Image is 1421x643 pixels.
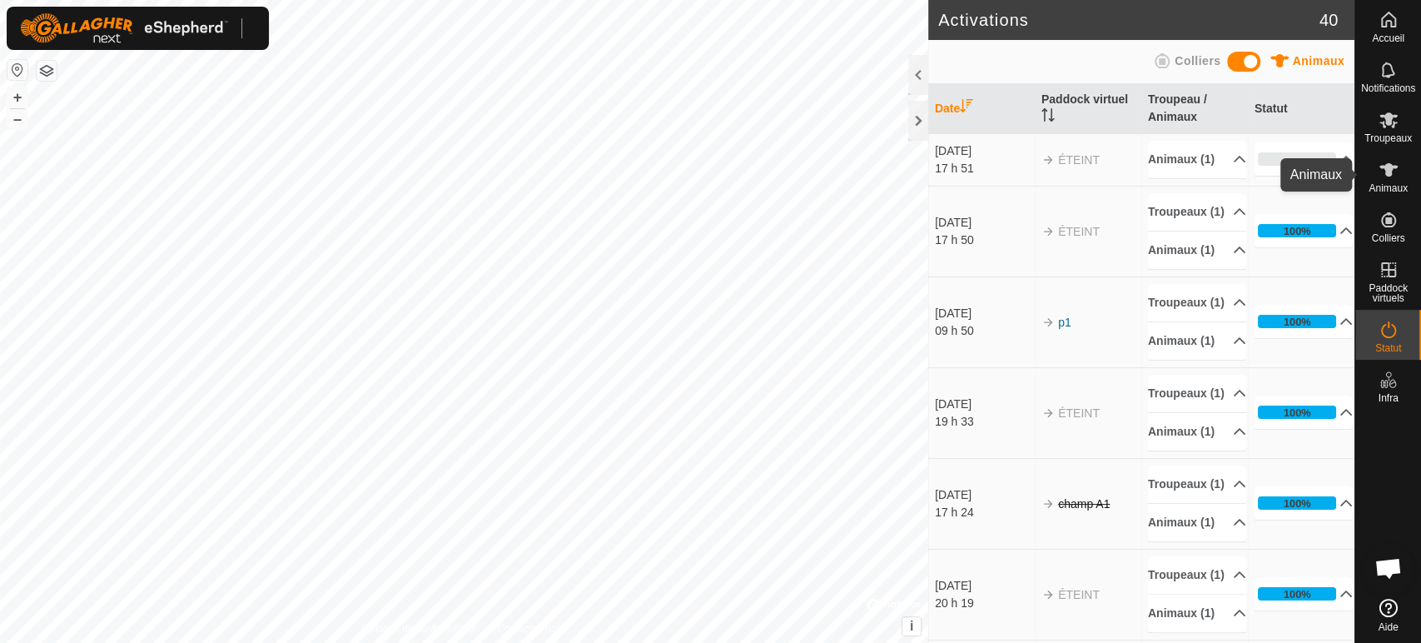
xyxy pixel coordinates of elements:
[1255,486,1353,520] p-accordion-header: 100%
[1255,396,1353,429] p-accordion-header: 100%
[1141,84,1248,134] th: Troupeau / Animaux
[1359,283,1417,303] span: Paddock virtuels
[1058,225,1100,238] span: ÉTEINT
[935,232,1033,249] div: 17 h 50
[1255,305,1353,338] p-accordion-header: 100%
[1148,141,1246,178] p-accordion-header: Animaux (1)
[935,577,1033,595] div: [DATE]
[1258,406,1336,419] div: 100%
[1371,233,1404,243] span: Colliers
[1058,153,1100,167] span: ÉTEINT
[1041,111,1055,124] p-sorticon: Activer pour trier
[1364,543,1414,593] div: Open chat
[935,160,1033,177] div: 17 h 51
[928,84,1035,134] th: Date
[20,13,228,43] img: Logo Gallagher
[1369,183,1408,193] span: Animaux
[1258,224,1336,237] div: 100%
[935,214,1033,232] div: [DATE]
[1284,223,1311,239] div: 100%
[1148,232,1246,269] p-accordion-header: Animaux (1)
[1041,316,1055,329] img: arrow
[1041,406,1055,420] img: arrow
[935,142,1033,160] div: [DATE]
[1284,586,1311,602] div: 100%
[1255,214,1353,247] p-accordion-header: 100%
[7,60,27,80] button: Réinitialiser la carte
[1041,153,1055,167] img: arrow
[1041,225,1055,238] img: arrow
[1248,84,1354,134] th: Statut
[1058,406,1100,420] span: ÉTEINT
[1361,83,1415,93] span: Notifications
[1319,7,1338,32] span: 40
[1058,497,1110,511] s: champ A1
[935,396,1033,413] div: [DATE]
[1148,284,1246,321] p-accordion-header: Troupeaux (1)
[1175,54,1220,67] span: Colliers
[960,102,973,115] p-sorticon: Activer pour trier
[1258,496,1336,510] div: 100%
[497,621,567,636] a: Contactez-nous
[7,87,27,107] button: +
[1058,316,1071,329] a: p1
[1041,497,1055,511] img: arrow
[1148,322,1246,360] p-accordion-header: Animaux (1)
[1284,405,1311,421] div: 100%
[1258,587,1336,601] div: 100%
[1035,84,1141,134] th: Paddock virtuel
[1364,133,1412,143] span: Troupeaux
[1355,592,1421,639] a: Aide
[935,595,1033,612] div: 20 h 19
[1372,33,1404,43] span: Accueil
[1255,577,1353,611] p-accordion-header: 100%
[935,486,1033,504] div: [DATE]
[935,504,1033,521] div: 17 h 24
[935,322,1033,340] div: 09 h 50
[1148,193,1246,231] p-accordion-header: Troupeaux (1)
[1284,496,1311,511] div: 100%
[938,10,1319,30] h2: Activations
[1148,556,1246,594] p-accordion-header: Troupeaux (1)
[902,617,921,636] button: i
[1255,142,1353,176] p-accordion-header: 0%
[1058,588,1100,601] span: ÉTEINT
[935,305,1033,322] div: [DATE]
[37,61,57,81] button: Couches de carte
[1258,152,1336,166] div: 0%
[1148,466,1246,503] p-accordion-header: Troupeaux (1)
[1378,622,1398,632] span: Aide
[1041,588,1055,601] img: arrow
[935,413,1033,431] div: 19 h 33
[1292,54,1344,67] span: Animaux
[1258,315,1336,328] div: 100%
[1148,413,1246,451] p-accordion-header: Animaux (1)
[361,621,477,636] a: Politique de confidentialité
[1378,393,1398,403] span: Infra
[1148,595,1246,632] p-accordion-header: Animaux (1)
[1284,314,1311,330] div: 100%
[1148,375,1246,412] p-accordion-header: Troupeaux (1)
[1375,343,1401,353] span: Statut
[7,109,27,129] button: –
[910,619,913,633] span: i
[1148,504,1246,541] p-accordion-header: Animaux (1)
